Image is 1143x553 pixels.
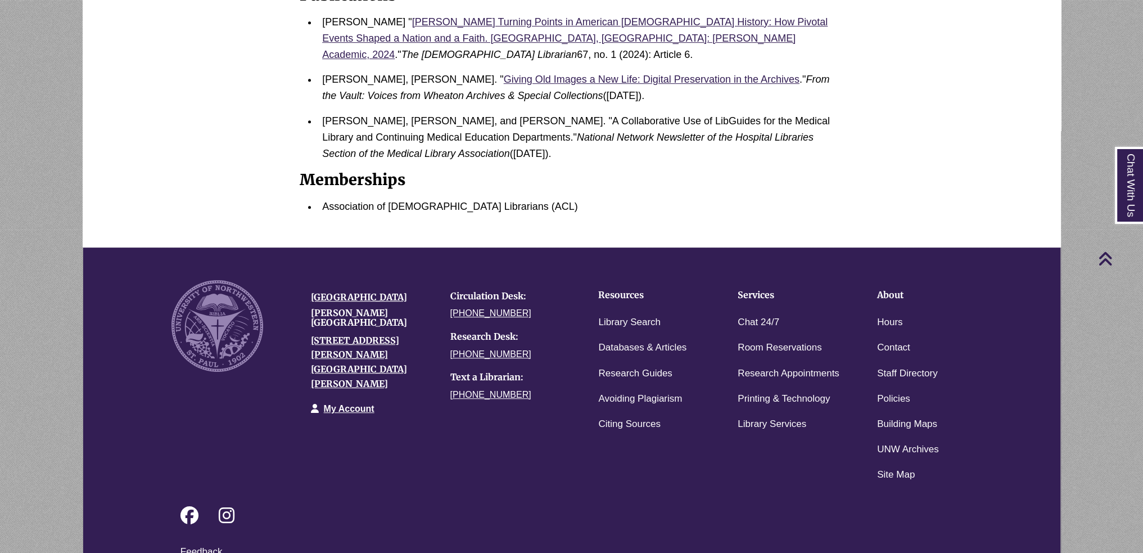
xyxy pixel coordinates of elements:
[401,49,577,60] em: The [DEMOGRAPHIC_DATA] Librarian
[598,340,686,356] a: Databases & Articles
[598,416,661,433] a: Citing Sources
[738,416,806,433] a: Library Services
[450,332,573,342] h4: Research Desk:
[877,442,939,458] a: UNW Archives
[450,390,531,399] a: [PHONE_NUMBER]
[598,391,682,407] a: Avoiding Plagiarism
[311,308,433,328] h4: [PERSON_NAME][GEOGRAPHIC_DATA]
[738,290,842,300] h4: Services
[322,132,814,159] em: National Network Newsletter of the Hospital Libraries Section of the Medical Library Association
[877,467,915,483] a: Site Map
[219,506,234,524] i: Follow on Instagram
[877,391,910,407] a: Policies
[738,314,779,331] a: Chat 24/7
[738,340,821,356] a: Room Reservations
[598,314,661,331] a: Library Search
[877,314,902,331] a: Hours
[877,290,982,300] h4: About
[450,372,573,383] h4: Text a Librarian:
[322,16,828,60] a: [PERSON_NAME] Turning Points in American [DEMOGRAPHIC_DATA] History: How Pivotal Events Shaped a ...
[738,391,830,407] a: Printing & Technology
[171,280,263,372] img: UNW seal
[180,506,198,524] i: Follow on Facebook
[877,366,937,382] a: Staff Directory
[1098,251,1140,266] a: Back to Top
[450,291,573,302] h4: Circulation Desk:
[877,416,937,433] a: Building Maps
[598,290,703,300] h4: Resources
[738,366,839,382] a: Research Appointments
[318,67,843,109] li: [PERSON_NAME], [PERSON_NAME]. " ." ([DATE]).
[877,340,910,356] a: Contact
[598,366,672,382] a: Research Guides
[318,194,843,219] li: Association of [DEMOGRAPHIC_DATA] Librarians (ACL)
[300,172,843,188] h4: Memberships
[318,109,843,166] li: [PERSON_NAME], [PERSON_NAME], and [PERSON_NAME]. "A Collaborative Use of LibGuides for the Medica...
[311,291,407,303] a: [GEOGRAPHIC_DATA]
[324,404,374,413] a: My Account
[450,308,531,318] a: [PHONE_NUMBER]
[504,74,799,85] a: Giving Old Images a New Life: Digital Preservation in the Archives
[311,335,407,389] a: [STREET_ADDRESS][PERSON_NAME][GEOGRAPHIC_DATA][PERSON_NAME]
[450,349,531,359] a: [PHONE_NUMBER]
[318,10,843,67] li: [PERSON_NAME] " ." 67, no. 1 (2024): Article 6.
